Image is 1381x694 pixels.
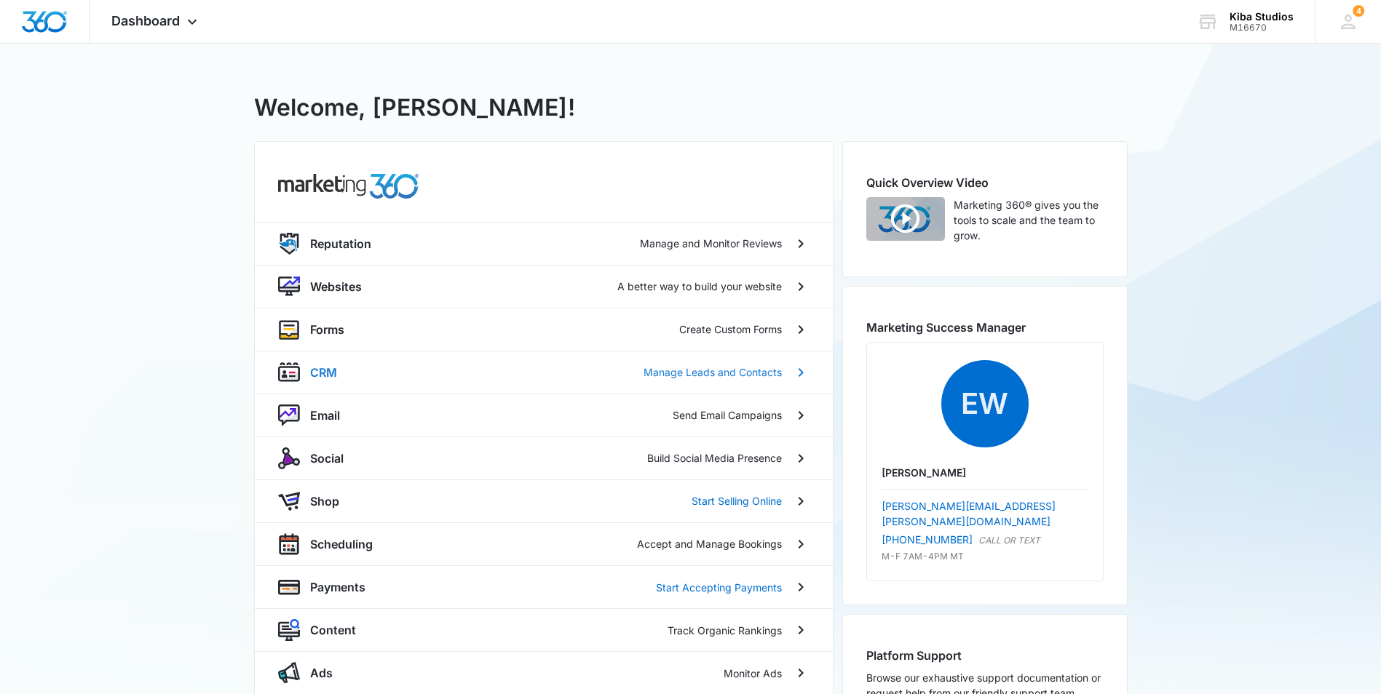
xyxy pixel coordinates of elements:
p: Ads [310,664,333,682]
a: [PERSON_NAME][EMAIL_ADDRESS][PERSON_NAME][DOMAIN_NAME] [882,500,1056,527]
a: reputationReputationManage and Monitor Reviews [255,222,833,265]
img: content [278,619,300,641]
p: Accept and Manage Bookings [637,536,782,551]
img: reputation [278,233,300,255]
div: notifications count [1353,5,1364,17]
div: account id [1230,23,1294,33]
span: Dashboard [111,13,180,28]
p: Shop [310,492,339,510]
span: EW [941,360,1029,447]
p: Payments [310,578,365,596]
p: Reputation [310,235,371,252]
p: A better way to build your website [617,279,782,294]
p: Email [310,407,340,424]
p: Forms [310,321,344,338]
p: Send Email Campaigns [673,407,782,423]
div: account name [1230,11,1294,23]
p: Track Organic Rankings [668,623,782,638]
img: nurture [278,404,300,426]
h2: Marketing Success Manager [866,319,1104,336]
img: common.products.marketing.title [278,174,419,199]
p: Scheduling [310,535,373,553]
p: Marketing 360® gives you the tools to scale and the team to grow. [954,197,1104,243]
h2: Platform Support [866,647,1104,664]
p: M-F 7AM-4PM MT [882,550,1088,563]
a: paymentsPaymentsStart Accepting Payments [255,565,833,608]
a: nurtureEmailSend Email Campaigns [255,394,833,436]
p: Manage and Monitor Reviews [640,236,782,251]
p: Create Custom Forms [679,322,782,337]
p: CALL OR TEXT [978,534,1040,547]
img: Quick Overview Video [866,197,945,241]
p: Content [310,621,356,639]
p: Monitor Ads [724,666,782,681]
a: formsFormsCreate Custom Forms [255,308,833,351]
a: adsAdsMonitor Ads [255,651,833,694]
a: [PHONE_NUMBER] [882,532,973,547]
p: [PERSON_NAME] [882,465,1088,480]
img: social [278,447,300,469]
span: 4 [1353,5,1364,17]
img: payments [278,576,300,598]
img: ads [278,662,300,684]
p: Manage Leads and Contacts [644,364,782,380]
img: crm [278,362,300,383]
a: socialSocialBuild Social Media Presence [255,436,833,479]
img: scheduling [278,533,300,556]
a: schedulingSchedulingAccept and Manage Bookings [255,522,833,566]
a: contentContentTrack Organic Rankings [255,608,833,651]
img: shopApp [278,490,300,512]
img: forms [278,319,300,340]
a: shopAppShopStart Selling Online [255,479,833,522]
h1: Welcome, [PERSON_NAME]! [254,90,575,125]
p: Social [310,450,344,467]
h2: Quick Overview Video [866,174,1104,191]
p: CRM [310,364,337,381]
p: Build Social Media Presence [647,450,782,466]
p: Start Selling Online [692,493,782,508]
p: Websites [310,278,362,295]
img: website [278,276,300,298]
a: crmCRMManage Leads and Contacts [255,351,833,394]
a: websiteWebsitesA better way to build your website [255,265,833,308]
p: Start Accepting Payments [656,580,782,595]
